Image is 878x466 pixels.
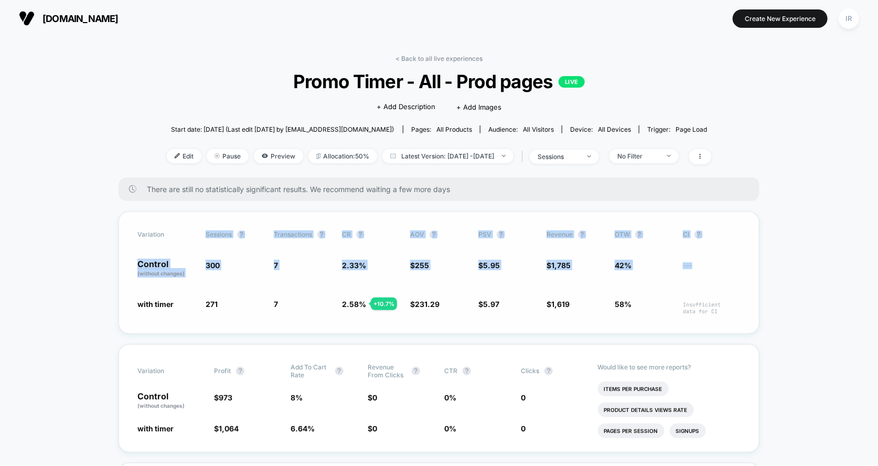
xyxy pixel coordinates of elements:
button: ? [544,367,553,375]
span: 1,064 [219,424,239,433]
span: OTW [615,230,672,239]
span: 231.29 [415,300,440,309]
span: 0 % [444,393,456,402]
button: Create New Experience [733,9,828,28]
span: (without changes) [137,403,185,409]
li: Product Details Views Rate [598,403,694,417]
button: ? [635,230,644,239]
span: CI [683,230,741,239]
span: CTR [444,367,457,375]
span: Allocation: 50% [308,149,377,163]
span: with timer [137,424,174,433]
span: 0 % [444,424,456,433]
span: with timer [137,300,174,309]
span: There are still no statistically significant results. We recommend waiting a few more days [147,185,738,194]
img: calendar [390,153,396,158]
span: Edit [167,149,201,163]
span: 42% [615,261,631,270]
span: 0 [521,424,526,433]
span: CR [342,230,351,238]
span: [DOMAIN_NAME] [42,13,119,24]
p: LIVE [559,76,585,88]
span: $ [368,393,377,402]
img: end [215,153,220,158]
div: IR [839,8,859,29]
span: + Add Description [377,102,435,112]
button: ? [497,230,505,239]
span: 271 [206,300,218,309]
div: Pages: [411,125,472,133]
span: Sessions [206,230,232,238]
span: AOV [410,230,424,238]
div: + 10.7 % [371,298,397,310]
p: Would like to see more reports? [598,363,741,371]
span: Insufficient data for CI [683,301,741,315]
img: rebalance [316,153,320,159]
span: Promo Timer - All - Prod pages [194,70,684,92]
span: Add To Cart Rate [291,363,330,379]
span: 300 [206,261,220,270]
span: 6.64 % [291,424,315,433]
span: $ [214,424,239,433]
a: < Back to all live experiences [395,55,483,62]
span: 7 [274,261,278,270]
span: Revenue [547,230,573,238]
span: 5.95 [483,261,500,270]
button: ? [578,230,586,239]
span: 5.97 [483,300,499,309]
span: 1,619 [551,300,570,309]
span: Page Load [676,125,707,133]
span: (without changes) [137,270,185,277]
button: ? [237,230,245,239]
span: $ [368,424,377,433]
p: Control [137,260,195,278]
button: ? [463,367,471,375]
button: ? [430,230,438,239]
button: IR [836,8,862,29]
li: Pages Per Session [598,423,665,438]
img: end [502,155,506,157]
span: Profit [214,367,231,375]
li: Signups [670,423,706,438]
span: Pause [207,149,249,163]
span: | [519,149,530,164]
span: Transactions [274,230,312,238]
div: Audience: [488,125,554,133]
li: Items Per Purchase [598,382,669,396]
button: ? [335,367,344,375]
img: end [667,155,671,157]
img: Visually logo [19,10,35,26]
span: 7 [274,300,278,309]
span: Latest Version: [DATE] - [DATE] [382,149,513,163]
img: edit [175,153,180,158]
span: 255 [415,261,429,270]
button: ? [356,230,365,239]
span: PSV [478,230,491,238]
span: $ [478,261,500,270]
span: 1,785 [551,261,571,270]
span: Variation [137,230,195,239]
span: Variation [137,363,195,379]
p: Control [137,392,204,410]
span: Start date: [DATE] (Last edit [DATE] by [EMAIL_ADDRESS][DOMAIN_NAME]) [171,125,394,133]
img: end [587,155,591,157]
span: + Add Images [456,103,501,111]
span: Revenue From Clicks [368,363,406,379]
span: all products [436,125,472,133]
div: Trigger: [647,125,707,133]
div: sessions [538,153,580,161]
span: all devices [598,125,631,133]
span: 8 % [291,393,303,402]
button: ? [317,230,326,239]
span: 0 [372,393,377,402]
span: $ [478,300,499,309]
span: $ [547,261,571,270]
span: 2.58 % [342,300,366,309]
span: $ [547,300,570,309]
span: 0 [521,393,526,402]
span: $ [410,300,440,309]
span: All Visitors [523,125,554,133]
span: 0 [372,424,377,433]
span: $ [410,261,429,270]
span: 58% [615,300,631,309]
